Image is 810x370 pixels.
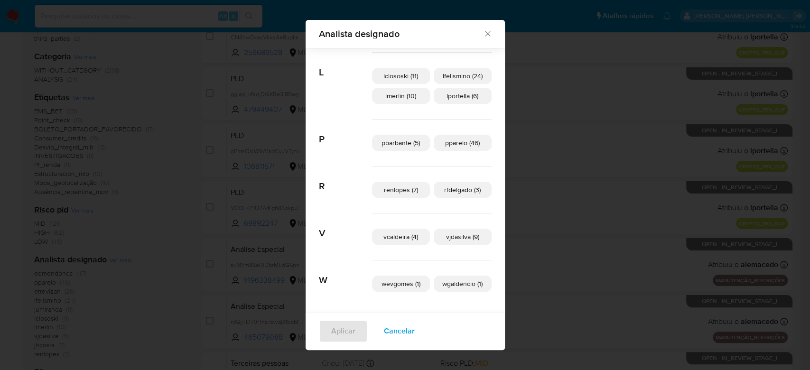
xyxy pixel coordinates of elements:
[372,88,430,104] div: lmerlin (10)
[382,138,420,148] span: pbarbante (5)
[434,229,492,245] div: vjdasilva (9)
[319,260,372,286] span: W
[444,185,481,194] span: rfdelgado (3)
[319,120,372,145] span: P
[434,135,492,151] div: pparelo (46)
[372,276,430,292] div: wevgomes (1)
[372,135,430,151] div: pbarbante (5)
[383,71,418,81] span: lclososki (11)
[434,88,492,104] div: lportella (6)
[445,138,480,148] span: pparelo (46)
[372,320,427,342] button: Cancelar
[319,53,372,78] span: L
[372,182,430,198] div: renlopes (7)
[443,71,483,81] span: lfelismino (24)
[483,29,492,37] button: Fechar
[446,232,479,241] span: vjdasilva (9)
[434,182,492,198] div: rfdelgado (3)
[383,232,418,241] span: vcaldeira (4)
[372,68,430,84] div: lclososki (11)
[382,279,420,288] span: wevgomes (1)
[434,276,492,292] div: wgaldencio (1)
[385,91,416,101] span: lmerlin (10)
[319,166,372,192] span: R
[447,91,478,101] span: lportella (6)
[442,279,483,288] span: wgaldencio (1)
[434,68,492,84] div: lfelismino (24)
[319,29,484,38] span: Analista designado
[384,185,418,194] span: renlopes (7)
[319,213,372,239] span: V
[384,321,415,342] span: Cancelar
[372,229,430,245] div: vcaldeira (4)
